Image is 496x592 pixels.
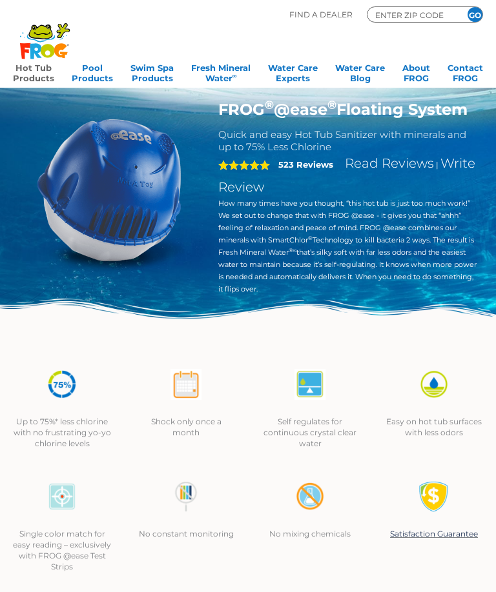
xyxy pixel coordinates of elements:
a: Swim SpaProducts [130,59,174,84]
span: 5 [218,160,270,170]
p: Find A Dealer [289,6,353,23]
img: no-mixing1 [294,481,325,512]
img: Frog Products Logo [13,6,77,59]
a: ContactFROG [448,59,483,84]
img: no-constant-monitoring1 [170,481,201,512]
p: No mixing chemicals [261,528,359,539]
sup: ® [327,98,336,112]
p: How many times have you thought, “this hot tub is just too much work!” We set out to change that ... [218,197,477,295]
a: Read Reviews [345,155,434,171]
img: icon-atease-easy-on [418,369,449,400]
sup: ® [308,235,313,241]
input: GO [468,7,482,22]
a: Hot TubProducts [13,59,54,84]
a: Water CareBlog [335,59,385,84]
img: icon-atease-75percent-less [46,369,77,400]
strong: 523 Reviews [278,159,333,170]
a: Fresh MineralWater∞ [191,59,251,84]
sup: ∞ [232,72,237,79]
p: Single color match for easy reading – exclusively with FROG @ease Test Strips [13,528,111,572]
img: icon-atease-color-match [46,481,77,512]
a: Water CareExperts [268,59,318,84]
h1: FROG @ease Floating System [218,100,477,119]
img: atease-icon-shock-once [170,369,201,400]
p: Easy on hot tub surfaces with less odors [385,416,483,438]
span: | [436,160,439,170]
p: Self regulates for continuous crystal clear water [261,416,359,449]
sup: ®∞ [289,247,297,253]
img: hot-tub-product-atease-system.png [19,100,199,279]
a: Satisfaction Guarantee [390,529,478,538]
p: No constant monitoring [137,528,235,539]
img: atease-icon-self-regulates [294,369,325,400]
p: Up to 75%* less chlorine with no frustrating yo-yo chlorine levels [13,416,111,449]
a: PoolProducts [72,59,113,84]
img: Satisfaction Guarantee Icon [418,481,449,512]
a: AboutFROG [402,59,430,84]
p: Shock only once a month [137,416,235,438]
h2: Quick and easy Hot Tub Sanitizer with minerals and up to 75% Less Chlorine [218,128,477,153]
sup: ® [265,98,274,112]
